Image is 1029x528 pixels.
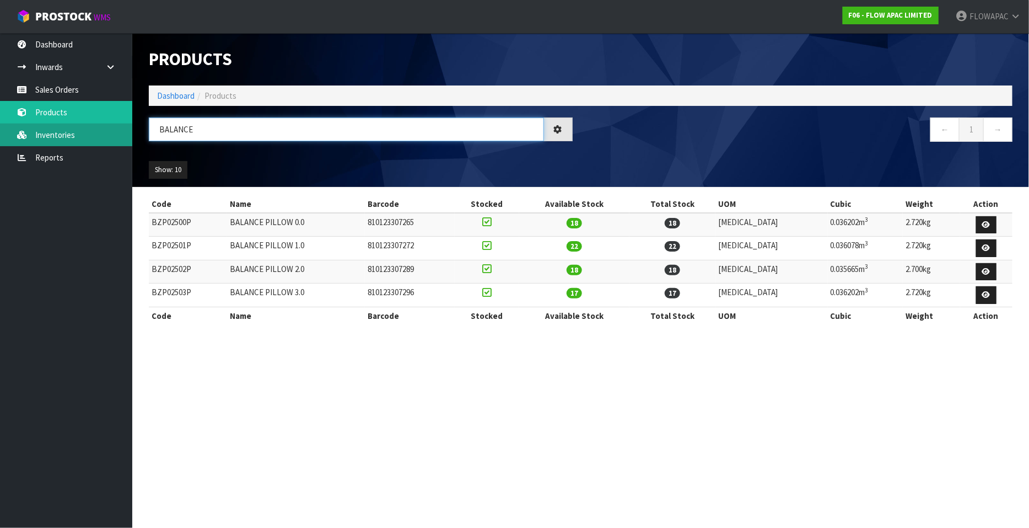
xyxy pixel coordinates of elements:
[455,307,519,324] th: Stocked
[959,118,984,141] a: 1
[157,90,195,101] a: Dashboard
[365,284,454,307] td: 810123307296
[715,307,828,324] th: UOM
[715,195,828,213] th: UOM
[365,237,454,260] td: 810123307272
[960,195,1012,213] th: Action
[227,307,365,324] th: Name
[149,161,187,179] button: Show: 10
[665,288,680,298] span: 17
[17,9,30,23] img: cube-alt.png
[519,307,629,324] th: Available Stock
[903,213,960,237] td: 2.720kg
[930,118,960,141] a: ←
[227,213,365,237] td: BALANCE PILLOW 0.0
[903,237,960,260] td: 2.720kg
[903,260,960,284] td: 2.700kg
[828,195,903,213] th: Cubic
[365,213,454,237] td: 810123307265
[828,213,903,237] td: 0.036202m
[865,263,869,270] sup: 3
[227,195,365,213] th: Name
[629,195,715,213] th: Total Stock
[983,118,1012,141] a: →
[903,284,960,307] td: 2.720kg
[94,12,111,23] small: WMS
[149,195,227,213] th: Code
[519,195,629,213] th: Available Stock
[828,284,903,307] td: 0.036202m
[204,90,236,101] span: Products
[227,237,365,260] td: BALANCE PILLOW 1.0
[865,216,869,223] sup: 3
[969,11,1009,22] span: FLOWAPAC
[455,195,519,213] th: Stocked
[149,213,227,237] td: BZP02500P
[828,260,903,284] td: 0.035665m
[665,265,680,275] span: 18
[227,284,365,307] td: BALANCE PILLOW 3.0
[365,307,454,324] th: Barcode
[35,9,91,24] span: ProStock
[960,307,1012,324] th: Action
[849,10,933,20] strong: F06 - FLOW APAC LIMITED
[149,307,227,324] th: Code
[665,241,680,252] span: 22
[149,50,573,69] h1: Products
[149,284,227,307] td: BZP02503P
[715,213,828,237] td: [MEDICAL_DATA]
[365,195,454,213] th: Barcode
[903,195,960,213] th: Weight
[589,118,1013,145] nav: Page navigation
[903,307,960,324] th: Weight
[828,307,903,324] th: Cubic
[149,260,227,284] td: BZP02502P
[567,265,582,275] span: 18
[629,307,715,324] th: Total Stock
[665,218,680,228] span: 18
[365,260,454,284] td: 810123307289
[715,284,828,307] td: [MEDICAL_DATA]
[149,118,544,141] input: Search products
[227,260,365,284] td: BALANCE PILLOW 2.0
[715,237,828,260] td: [MEDICAL_DATA]
[149,237,227,260] td: BZP02501P
[865,239,869,247] sup: 3
[567,288,582,298] span: 17
[715,260,828,284] td: [MEDICAL_DATA]
[865,286,869,294] sup: 3
[567,218,582,228] span: 18
[828,237,903,260] td: 0.036078m
[567,241,582,252] span: 22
